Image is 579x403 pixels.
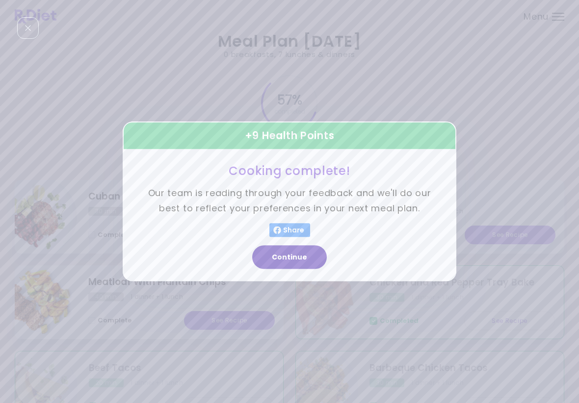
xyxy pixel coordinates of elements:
button: Continue [252,246,327,269]
button: Share [269,224,310,237]
div: + 9 Health Points [123,121,456,150]
div: Close [17,17,39,39]
p: Our team is reading through your feedback and we'll do our best to reflect your preferences in yo... [147,186,432,216]
span: Share [281,227,306,234]
h3: Cooking complete! [147,163,432,178]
